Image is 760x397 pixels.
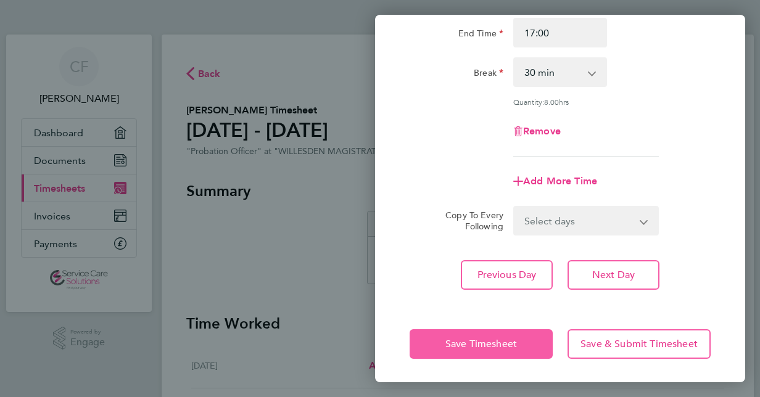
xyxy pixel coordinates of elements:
[523,125,561,137] span: Remove
[568,260,659,290] button: Next Day
[544,97,559,107] span: 8.00
[513,97,659,107] div: Quantity: hrs
[513,18,607,47] input: E.g. 18:00
[477,269,537,281] span: Previous Day
[513,176,597,186] button: Add More Time
[474,67,503,82] label: Break
[436,210,503,232] label: Copy To Every Following
[410,329,553,359] button: Save Timesheet
[523,175,597,187] span: Add More Time
[592,269,635,281] span: Next Day
[568,329,711,359] button: Save & Submit Timesheet
[513,126,561,136] button: Remove
[458,28,503,43] label: End Time
[445,338,517,350] span: Save Timesheet
[580,338,698,350] span: Save & Submit Timesheet
[461,260,553,290] button: Previous Day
